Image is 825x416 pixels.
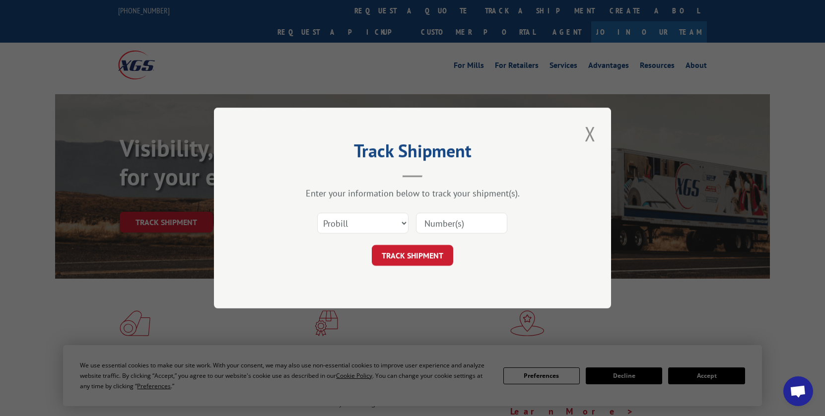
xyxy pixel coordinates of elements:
[783,376,813,406] a: Open chat
[372,245,453,266] button: TRACK SHIPMENT
[582,120,599,147] button: Close modal
[416,213,507,234] input: Number(s)
[264,144,561,163] h2: Track Shipment
[264,187,561,199] div: Enter your information below to track your shipment(s).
